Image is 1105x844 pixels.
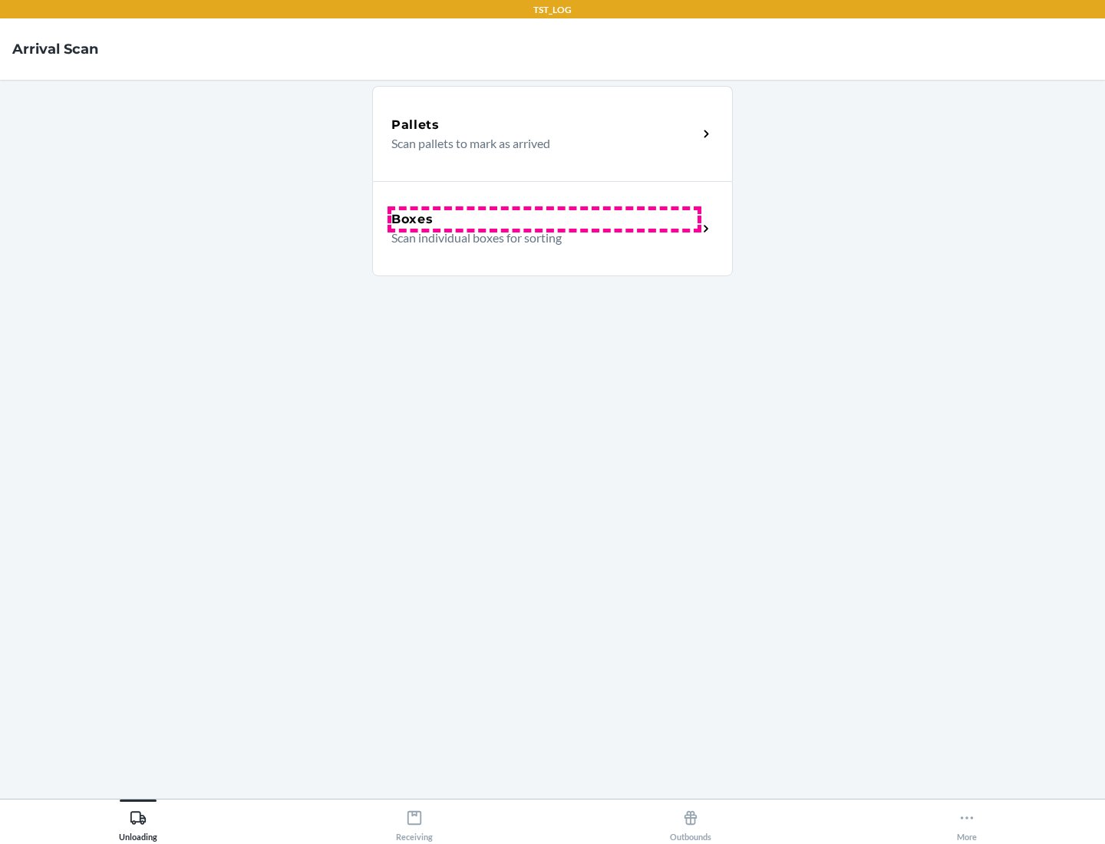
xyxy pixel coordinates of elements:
[276,799,552,842] button: Receiving
[119,803,157,842] div: Unloading
[670,803,711,842] div: Outbounds
[372,86,733,181] a: PalletsScan pallets to mark as arrived
[372,181,733,276] a: BoxesScan individual boxes for sorting
[391,116,440,134] h5: Pallets
[533,3,572,17] p: TST_LOG
[12,39,98,59] h4: Arrival Scan
[552,799,829,842] button: Outbounds
[391,210,434,229] h5: Boxes
[391,229,685,247] p: Scan individual boxes for sorting
[829,799,1105,842] button: More
[391,134,685,153] p: Scan pallets to mark as arrived
[957,803,977,842] div: More
[396,803,433,842] div: Receiving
